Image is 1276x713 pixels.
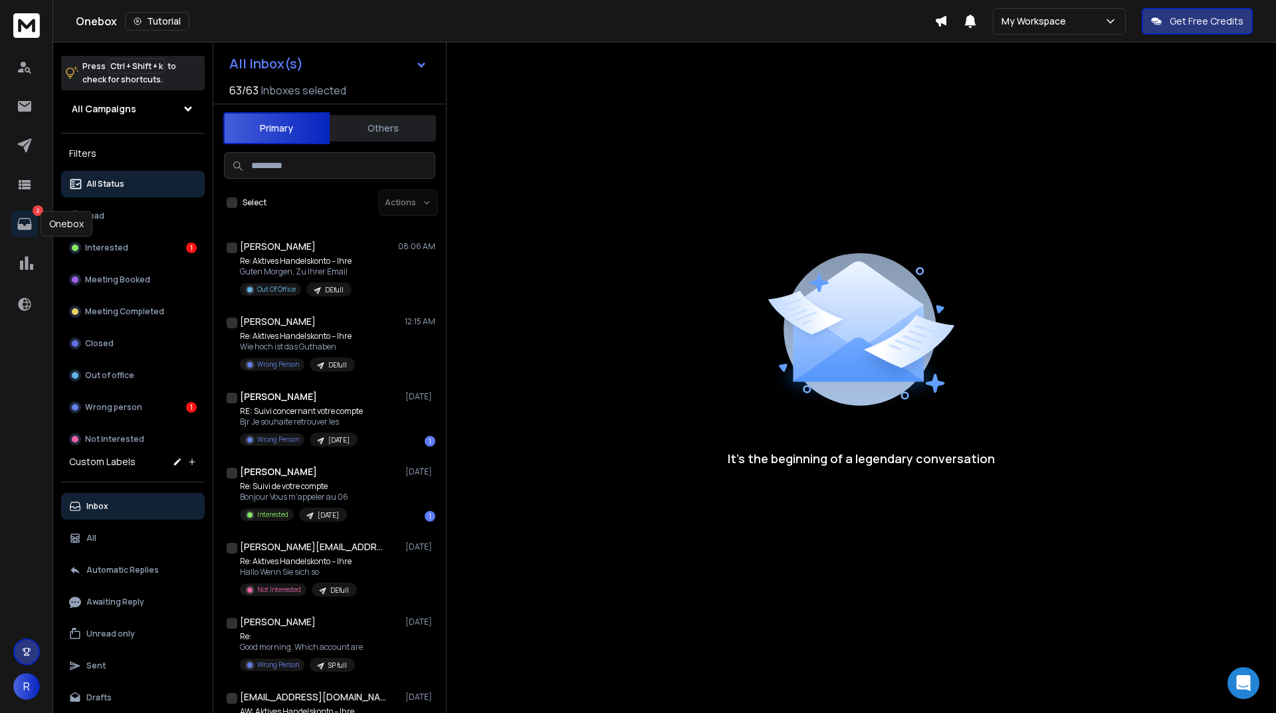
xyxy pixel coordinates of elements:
p: Interested [257,510,288,520]
button: Awaiting Reply [61,589,205,615]
p: Re: Aktives Handelskonto – Ihre [240,331,355,342]
p: Out of office [85,370,134,381]
p: Sent [86,661,106,671]
h1: [PERSON_NAME] [240,240,316,253]
h1: [PERSON_NAME] [240,315,316,328]
p: Re: [240,631,363,642]
p: [DATE] [405,466,435,477]
p: [DATE] [405,542,435,552]
h1: [PERSON_NAME] [240,615,316,629]
p: [DATE] [405,617,435,627]
div: Onebox [41,211,92,237]
button: Automatic Replies [61,557,205,583]
p: Guten Morgen, Zu Ihrer Email [240,266,352,277]
span: 63 / 63 [229,82,259,98]
p: Drafts [86,692,112,703]
h1: [PERSON_NAME][EMAIL_ADDRESS][DOMAIN_NAME] [240,540,386,554]
button: Unread only [61,621,205,647]
button: Out of office [61,362,205,389]
p: Press to check for shortcuts. [82,60,176,86]
p: Not Interested [85,434,144,445]
div: 1 [425,436,435,447]
a: 2 [11,211,38,237]
p: Re: Suivi de votre compte [240,481,348,492]
p: Wrong Person [257,660,299,670]
p: [DATE] [405,692,435,702]
button: Meeting Booked [61,266,205,293]
p: DEfull [325,285,344,295]
h1: [PERSON_NAME] [240,465,317,478]
button: Get Free Credits [1142,8,1253,35]
p: 2 [33,205,43,216]
p: 08:06 AM [398,241,435,252]
h1: [PERSON_NAME] [240,390,317,403]
button: All [61,525,205,552]
p: Wrong Person [257,435,299,445]
p: DEfull [328,360,347,370]
h1: All Campaigns [72,102,136,116]
p: Good morning. Which account are [240,642,363,653]
h1: [EMAIL_ADDRESS][DOMAIN_NAME] [240,690,386,704]
h3: Custom Labels [69,455,136,468]
button: Interested1 [61,235,205,261]
p: Bonjour Vous m'appeler au 06 [240,492,348,502]
p: Wrong Person [257,359,299,369]
h3: Inboxes selected [261,82,346,98]
p: [DATE] [318,510,339,520]
p: Lead [85,211,104,221]
button: Closed [61,330,205,357]
button: All Status [61,171,205,197]
h3: Filters [61,144,205,163]
button: All Inbox(s) [219,51,438,77]
button: R [13,673,40,700]
p: Get Free Credits [1170,15,1243,28]
p: Interested [85,243,128,253]
p: RE: Suivi concernant votre compte [240,406,363,417]
p: Bjr Je souhaite retrouver les [240,417,363,427]
p: My Workspace [1002,15,1071,28]
p: Re: Aktives Handelskonto – Ihre [240,256,352,266]
p: Not Interested [257,585,301,595]
p: All [86,533,96,544]
p: Automatic Replies [86,565,159,575]
p: [DATE] [405,391,435,402]
button: Primary [223,112,330,144]
p: Awaiting Reply [86,597,144,607]
div: 1 [186,402,197,413]
button: All Campaigns [61,96,205,122]
p: Hallo Wenn Sie sich so [240,567,357,577]
p: Wrong person [85,402,142,413]
p: Meeting Booked [85,274,150,285]
label: Select [243,197,266,208]
div: Open Intercom Messenger [1227,667,1259,699]
div: 1 [425,511,435,522]
button: Inbox [61,493,205,520]
button: Drafts [61,684,205,711]
button: Meeting Completed [61,298,205,325]
p: Out Of Office [257,284,296,294]
p: DEfull [330,585,349,595]
p: Closed [85,338,114,349]
button: Wrong person1 [61,394,205,421]
button: Not Interested [61,426,205,453]
h1: All Inbox(s) [229,57,303,70]
button: Tutorial [125,12,189,31]
div: 1 [186,243,197,253]
button: Others [330,114,436,143]
button: Sent [61,653,205,679]
p: It’s the beginning of a legendary conversation [728,449,995,468]
div: Onebox [76,12,934,31]
p: Re: Aktives Handelskonto – Ihre [240,556,357,567]
p: Unread only [86,629,135,639]
p: Wie hoch ist das Guthaben [240,342,355,352]
p: 12:15 AM [405,316,435,327]
p: [DATE] [328,435,350,445]
button: Lead [61,203,205,229]
p: SP full [328,661,347,670]
p: Meeting Completed [85,306,164,317]
p: Inbox [86,501,108,512]
p: All Status [86,179,124,189]
span: Ctrl + Shift + k [108,58,165,74]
